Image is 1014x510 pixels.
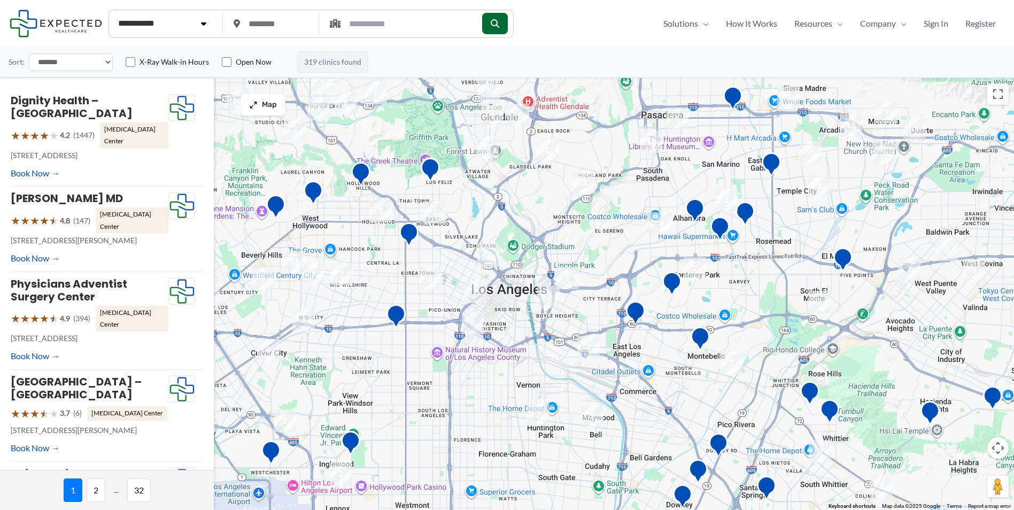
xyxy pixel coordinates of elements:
[481,105,504,127] div: 9
[11,191,123,206] a: [PERSON_NAME] MD
[169,278,195,305] img: Expected Healthcare Logo
[987,476,1009,497] button: Drag Pegman onto the map to open Street View
[169,468,195,494] img: Expected Healthcare Logo
[957,16,1004,32] a: Register
[49,126,59,145] span: ★
[10,10,102,37] img: Expected Healthcare Logo - side, dark font, small
[872,142,895,165] div: 2
[73,312,90,326] span: (394)
[169,376,195,403] img: Expected Healthcare Logo
[715,189,738,211] div: 3
[924,16,948,32] span: Sign In
[987,437,1009,459] button: Map camera controls
[11,374,142,402] a: [GEOGRAPHIC_DATA] – [GEOGRAPHIC_DATA]
[11,93,133,121] a: Dignity Health – [GEOGRAPHIC_DATA]
[640,130,662,153] div: 13
[40,404,49,423] span: ★
[786,16,852,32] a: ResourcesMenu Toggle
[386,304,406,331] div: Western Convalescent Hospital
[304,181,323,208] div: Western Diagnostic Radiology by RADDICO &#8211; West Hollywood
[896,16,907,32] span: Menu Toggle
[73,214,90,228] span: (147)
[537,139,559,161] div: 2
[840,114,862,137] div: 13
[11,404,20,423] span: ★
[736,202,755,229] div: Diagnostic Medical Group
[963,260,985,282] div: 4
[794,16,832,32] span: Resources
[11,149,168,163] p: [STREET_ADDRESS]
[96,306,168,332] span: [MEDICAL_DATA] Center
[832,16,843,32] span: Menu Toggle
[40,211,49,230] span: ★
[297,51,368,73] span: 319 clinics found
[507,104,529,126] div: 10
[762,152,781,180] div: Unio Specialty Care – Gastroenterology – Temple City
[11,308,20,328] span: ★
[30,308,40,328] span: ★
[249,101,258,109] img: Maximize
[11,250,60,266] a: Book Now
[684,257,706,280] div: 2
[284,118,306,141] div: 2
[476,136,499,159] div: 17
[73,128,95,142] span: (1447)
[852,16,915,32] a: CompanyMenu Toggle
[11,440,60,456] a: Book Now
[419,267,441,290] div: 6
[915,16,957,32] a: Sign In
[820,399,839,427] div: Mantro Mobile Imaging Llc
[935,238,958,261] div: 2
[261,441,281,468] div: Westchester Advanced Imaging
[110,478,123,502] span: ...
[127,478,151,502] span: 32
[983,386,1002,413] div: Diagnostic Medical Group
[573,172,595,194] div: 3
[655,16,717,32] a: SolutionsMenu Toggle
[726,16,777,32] span: How It Works
[241,94,285,115] button: Map
[757,476,776,503] div: Pacific Medical Imaging
[30,404,40,423] span: ★
[60,312,70,326] span: 4.9
[477,244,500,267] div: 2
[292,309,315,331] div: 3
[60,214,70,228] span: 4.8
[87,478,105,502] span: 2
[283,251,305,273] div: 12
[556,267,579,289] div: 5
[365,82,387,104] div: 6
[875,101,897,123] div: 3
[11,211,20,230] span: ★
[464,281,486,303] div: 2
[20,404,30,423] span: ★
[11,423,168,437] p: [STREET_ADDRESS][PERSON_NAME]
[11,331,168,345] p: [STREET_ADDRESS]
[537,286,560,308] div: 3
[236,57,272,67] label: Open Now
[20,126,30,145] span: ★
[477,80,500,102] div: 5
[196,288,219,311] div: 2
[169,192,195,219] img: Expected Healthcare Logo
[100,122,168,149] span: [MEDICAL_DATA] Center
[710,217,730,244] div: Synergy Imaging Center
[87,406,167,420] span: [MEDICAL_DATA] Center
[399,222,419,250] div: Western Diagnostic Radiology by RADDICO &#8211; Central LA
[809,440,831,462] div: 3
[903,118,926,140] div: 11
[709,433,728,460] div: Green Light Imaging
[9,55,25,69] label: Sort:
[49,308,59,328] span: ★
[808,291,831,313] div: 2
[662,272,682,299] div: Monterey Park Hospital AHMC
[73,406,82,420] span: (6)
[870,475,893,498] div: 2
[341,431,360,458] div: Inglewood Advanced Imaging
[808,175,830,198] div: 3
[262,101,277,110] span: Map
[311,69,334,92] div: 4
[577,336,600,359] div: 4
[799,141,822,164] div: 15
[64,478,82,502] span: 1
